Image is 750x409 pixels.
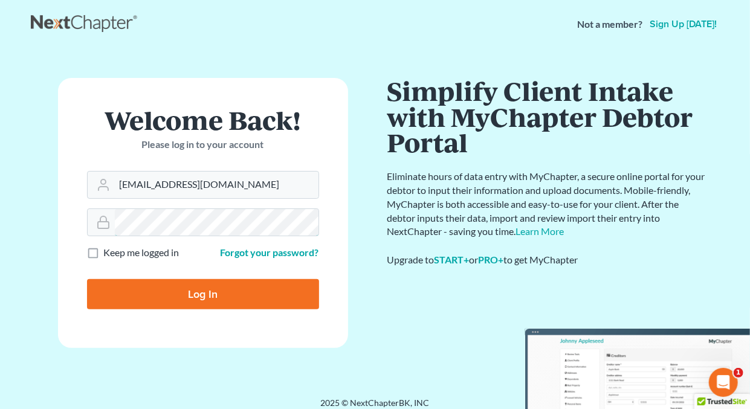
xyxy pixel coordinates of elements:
[709,368,738,397] iframe: Intercom live chat
[387,78,708,155] h1: Simplify Client Intake with MyChapter Debtor Portal
[87,279,319,309] input: Log In
[387,170,708,239] p: Eliminate hours of data entry with MyChapter, a secure online portal for your debtor to input the...
[104,246,179,260] label: Keep me logged in
[516,225,564,237] a: Learn More
[387,253,708,267] div: Upgrade to or to get MyChapter
[115,172,318,198] input: Email Address
[87,107,319,133] h1: Welcome Back!
[221,246,319,258] a: Forgot your password?
[87,138,319,152] p: Please log in to your account
[435,254,470,265] a: START+
[479,254,504,265] a: PRO+
[734,368,743,378] span: 1
[648,19,720,29] a: Sign up [DATE]!
[578,18,643,31] strong: Not a member?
